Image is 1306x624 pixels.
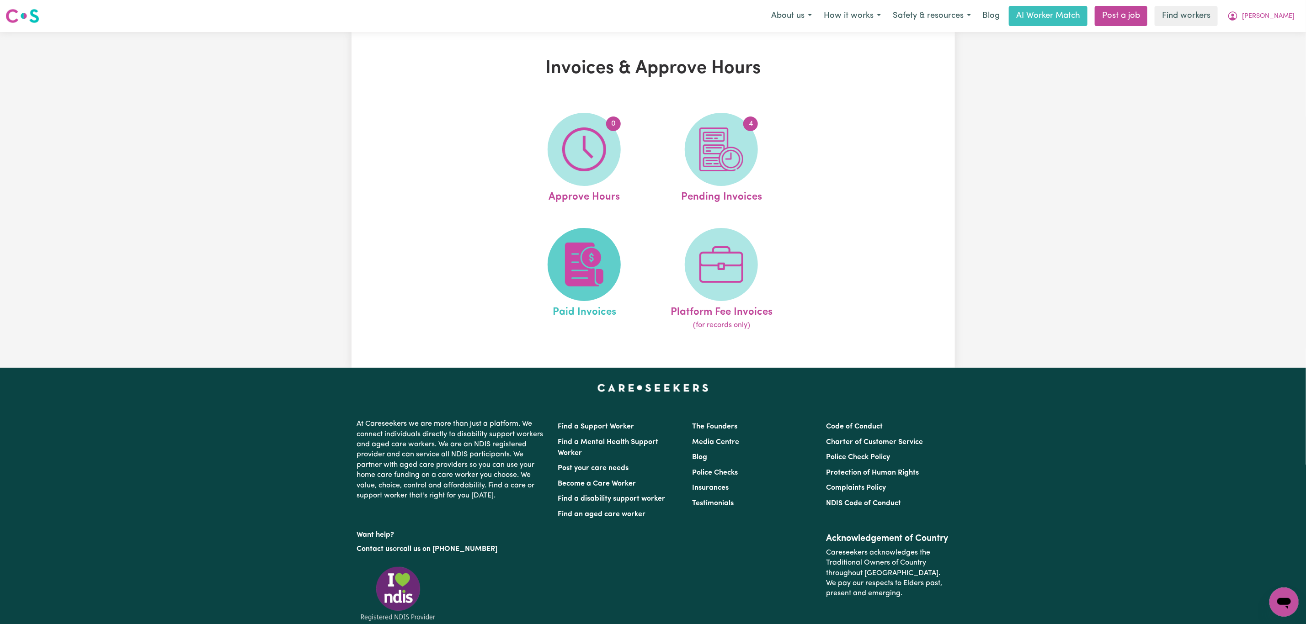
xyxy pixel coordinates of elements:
a: NDIS Code of Conduct [826,500,901,507]
a: AI Worker Match [1009,6,1087,26]
span: Paid Invoices [553,301,616,320]
a: Find a disability support worker [558,495,666,502]
a: Paid Invoices [518,228,650,331]
a: Blog [977,6,1005,26]
button: My Account [1221,6,1301,26]
h2: Acknowledgement of Country [826,533,949,544]
a: Contact us [357,545,393,553]
a: Insurances [692,484,729,492]
iframe: Button to launch messaging window, conversation in progress [1269,587,1299,617]
p: Want help? [357,526,547,540]
a: Police Check Policy [826,454,890,461]
a: Code of Conduct [826,423,883,430]
a: Pending Invoices [656,113,787,205]
a: Media Centre [692,439,739,446]
a: Police Checks [692,469,738,476]
a: Careseekers logo [5,5,39,26]
a: The Founders [692,423,737,430]
a: call us on [PHONE_NUMBER] [400,545,498,553]
span: Pending Invoices [681,186,762,205]
a: Blog [692,454,707,461]
button: Safety & resources [887,6,977,26]
button: How it works [818,6,887,26]
span: 0 [606,116,621,131]
button: About us [765,6,818,26]
span: [PERSON_NAME] [1242,11,1295,21]
p: or [357,540,547,558]
a: Protection of Human Rights [826,469,919,476]
img: Careseekers logo [5,8,39,24]
span: Platform Fee Invoices [671,301,773,320]
span: Approve Hours [549,186,620,205]
a: Approve Hours [518,113,650,205]
img: Registered NDIS provider [357,565,439,622]
p: Careseekers acknowledges the Traditional Owners of Country throughout [GEOGRAPHIC_DATA]. We pay o... [826,544,949,603]
a: Complaints Policy [826,484,886,492]
p: At Careseekers we are more than just a platform. We connect individuals directly to disability su... [357,415,547,504]
span: (for records only) [693,320,750,331]
h1: Invoices & Approve Hours [458,58,849,79]
a: Find a Support Worker [558,423,634,430]
span: 4 [743,116,758,131]
a: Platform Fee Invoices(for records only) [656,228,787,331]
a: Become a Care Worker [558,480,636,487]
a: Find a Mental Health Support Worker [558,439,659,457]
a: Find an aged care worker [558,511,646,518]
a: Charter of Customer Service [826,439,923,446]
a: Post a job [1095,6,1147,26]
a: Post your care needs [558,465,629,472]
a: Find workers [1155,6,1218,26]
a: Testimonials [692,500,734,507]
a: Careseekers home page [597,384,709,391]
